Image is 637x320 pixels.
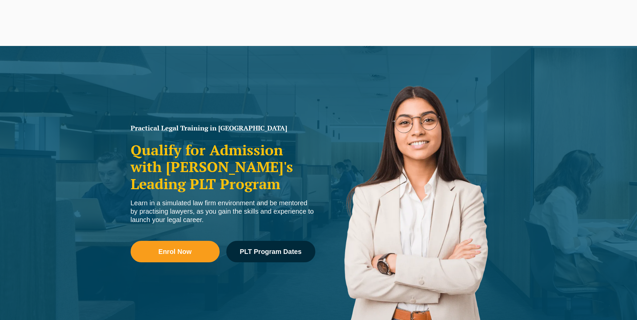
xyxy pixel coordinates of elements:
[131,241,220,262] a: Enrol Now
[131,199,315,224] div: Learn in a simulated law firm environment and be mentored by practising lawyers, as you gain the ...
[226,241,315,262] a: PLT Program Dates
[131,125,315,131] h1: Practical Legal Training in [GEOGRAPHIC_DATA]
[240,248,302,255] span: PLT Program Dates
[158,248,192,255] span: Enrol Now
[131,142,315,192] h2: Qualify for Admission with [PERSON_NAME]'s Leading PLT Program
